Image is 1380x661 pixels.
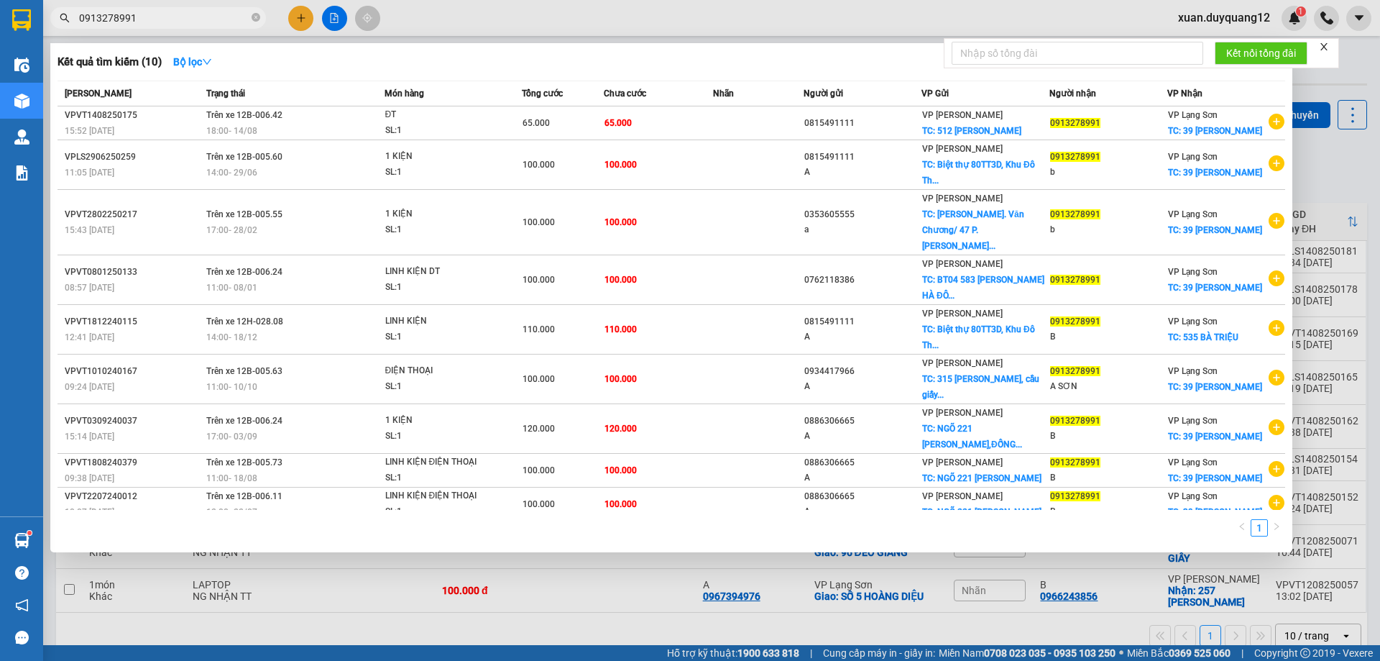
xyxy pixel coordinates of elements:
[804,470,921,486] div: A
[65,168,114,178] span: 11:05 [DATE]
[1233,519,1251,537] button: left
[14,129,29,145] img: warehouse-icon
[385,413,493,429] div: 1 KIỆN
[1215,42,1307,65] button: Kết nối tổng đài
[1269,320,1284,336] span: plus-circle
[922,424,1022,450] span: TC: NGÕ 221 [PERSON_NAME],ĐỐNG...
[385,470,493,486] div: SL: 1
[523,424,555,434] span: 120.000
[65,332,114,342] span: 12:41 [DATE]
[1272,522,1281,531] span: right
[252,13,260,22] span: close-circle
[523,160,555,170] span: 100.000
[1050,118,1100,128] span: 0913278991
[1168,366,1218,376] span: VP Lạng Sơn
[922,491,1003,501] span: VP [PERSON_NAME]
[1269,419,1284,435] span: plus-circle
[1168,416,1218,426] span: VP Lạng Sơn
[65,432,114,442] span: 15:14 [DATE]
[804,222,921,237] div: a
[604,160,637,170] span: 100.000
[804,207,921,222] div: 0353605555
[604,424,637,434] span: 120.000
[65,88,132,99] span: [PERSON_NAME]
[952,42,1203,65] input: Nhập số tổng đài
[14,58,29,73] img: warehouse-icon
[922,144,1003,154] span: VP [PERSON_NAME]
[804,165,921,180] div: A
[206,507,257,517] span: 12:00 - 22/07
[206,491,282,501] span: Trên xe 12B-006.11
[1050,457,1100,468] span: 0913278991
[14,165,29,181] img: solution-icon
[1168,267,1218,277] span: VP Lạng Sơn
[604,465,637,475] span: 100.000
[206,283,257,293] span: 11:00 - 08/01
[1269,270,1284,286] span: plus-circle
[604,324,637,334] span: 110.000
[206,366,282,376] span: Trên xe 12B-005.63
[804,329,921,345] div: A
[385,429,493,445] div: SL: 1
[65,382,114,392] span: 09:24 [DATE]
[65,364,202,379] div: VPVT1010240167
[522,88,563,99] span: Tổng cước
[1050,366,1100,376] span: 0913278991
[1050,491,1100,501] span: 0913278991
[1269,114,1284,129] span: plus-circle
[1168,457,1218,468] span: VP Lạng Sơn
[1168,332,1238,342] span: TC: 535 BÀ TRIỆU
[1050,429,1167,444] div: B
[385,329,493,345] div: SL: 1
[1168,209,1218,219] span: VP Lạng Sơn
[162,50,224,73] button: Bộ lọcdown
[1168,473,1262,483] span: TC: 39 [PERSON_NAME]
[206,332,257,342] span: 14:00 - 18/12
[65,414,202,429] div: VPVT0309240037
[804,504,921,519] div: A
[206,110,282,120] span: Trên xe 12B-006.42
[1050,165,1167,180] div: b
[604,374,637,384] span: 100.000
[1050,152,1100,162] span: 0913278991
[922,358,1003,368] span: VP [PERSON_NAME]
[385,488,493,504] div: LINH KIỆN ĐIỆN THOẠI
[385,123,493,139] div: SL: 1
[57,55,162,70] h3: Kết quả tìm kiếm ( 10 )
[1238,522,1246,531] span: left
[385,504,493,520] div: SL: 1
[523,275,555,285] span: 100.000
[385,379,493,395] div: SL: 1
[922,209,1024,251] span: TC: [PERSON_NAME]. Văn Chương/ 47 P.[PERSON_NAME]...
[1050,316,1100,327] span: 0913278991
[804,88,843,99] span: Người gửi
[79,10,249,26] input: Tìm tên, số ĐT hoặc mã đơn
[1050,275,1100,285] span: 0913278991
[206,88,245,99] span: Trạng thái
[922,126,1021,136] span: TC: 512 [PERSON_NAME]
[385,314,493,329] div: LINH KIỆN
[1050,504,1167,519] div: B
[1269,213,1284,229] span: plus-circle
[385,88,424,99] span: Món hàng
[1268,519,1285,537] li: Next Page
[1168,225,1262,235] span: TC: 39 [PERSON_NAME]
[27,531,32,535] sup: 1
[804,364,921,379] div: 0934417966
[523,324,555,334] span: 110.000
[1168,382,1262,392] span: TC: 39 [PERSON_NAME]
[921,88,949,99] span: VP Gửi
[252,12,260,25] span: close-circle
[65,126,114,136] span: 15:52 [DATE]
[804,414,921,429] div: 0886306665
[65,455,202,470] div: VPVT1808240379
[1168,507,1262,517] span: TC: 39 [PERSON_NAME]
[65,473,114,483] span: 09:38 [DATE]
[1050,416,1100,426] span: 0913278991
[65,150,202,165] div: VPLS2906250259
[523,374,555,384] span: 100.000
[523,465,555,475] span: 100.000
[385,165,493,181] div: SL: 1
[14,533,29,548] img: warehouse-icon
[65,507,114,517] span: 10:07 [DATE]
